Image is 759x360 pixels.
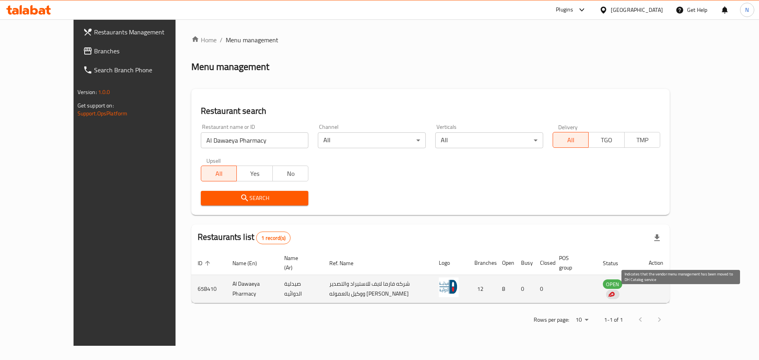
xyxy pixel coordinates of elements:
span: No [276,168,306,179]
input: Search for restaurant name or ID.. [201,132,309,148]
th: Action [642,251,670,275]
div: [GEOGRAPHIC_DATA] [611,6,663,14]
p: Rows per page: [534,315,569,325]
span: All [204,168,234,179]
div: All [318,132,426,148]
span: TMP [628,134,657,146]
td: 0 [534,275,553,303]
th: Closed [534,251,553,275]
div: Rows per page: [572,314,591,326]
span: 1.0.0 [98,87,110,97]
div: Total records count [256,232,291,244]
span: Branches [94,46,194,56]
td: صيدلية الدوائيه [278,275,323,303]
th: Branches [468,251,496,275]
span: POS group [559,253,587,272]
td: 8 [496,275,515,303]
div: All [435,132,543,148]
span: All [556,134,586,146]
span: Ref. Name [329,258,364,268]
a: Branches [77,41,200,60]
label: Upsell [206,158,221,163]
span: TGO [592,134,621,146]
td: شركه فارما لايف للاستيراد والتصدير ووكيل بالعموله [PERSON_NAME] [323,275,432,303]
span: Name (Ar) [284,253,313,272]
span: Yes [240,168,270,179]
th: Open [496,251,515,275]
a: Home [191,35,217,45]
label: Delivery [558,124,578,130]
span: Search [207,193,302,203]
nav: breadcrumb [191,35,670,45]
th: Busy [515,251,534,275]
img: Al Dawaeya Pharmacy [439,277,459,297]
h2: Restaurants list [198,231,291,244]
span: Get support on: [77,100,114,111]
td: 0 [515,275,534,303]
li: / [220,35,223,45]
span: Version: [77,87,97,97]
th: Logo [432,251,468,275]
span: ID [198,258,213,268]
div: Export file [648,228,666,247]
button: TMP [624,132,661,148]
img: delivery hero logo [608,291,615,298]
button: No [272,166,309,181]
span: OPEN [603,280,622,289]
span: Restaurants Management [94,27,194,37]
span: 1 record(s) [257,234,290,242]
span: Search Branch Phone [94,65,194,75]
td: Al Dawaeya Pharmacy [226,275,278,303]
td: 658410 [191,275,226,303]
button: TGO [588,132,625,148]
p: 1-1 of 1 [604,315,623,325]
button: Search [201,191,309,205]
div: OPEN [603,279,622,289]
span: Name (En) [232,258,267,268]
table: enhanced table [191,251,670,303]
span: Menu management [226,35,278,45]
a: Restaurants Management [77,23,200,41]
span: N [745,6,749,14]
a: Support.OpsPlatform [77,108,128,119]
button: Yes [236,166,273,181]
a: Search Branch Phone [77,60,200,79]
button: All [553,132,589,148]
h2: Restaurant search [201,105,661,117]
span: Status [603,258,629,268]
h2: Menu management [191,60,269,73]
div: Plugins [556,5,573,15]
button: All [201,166,237,181]
td: 12 [468,275,496,303]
